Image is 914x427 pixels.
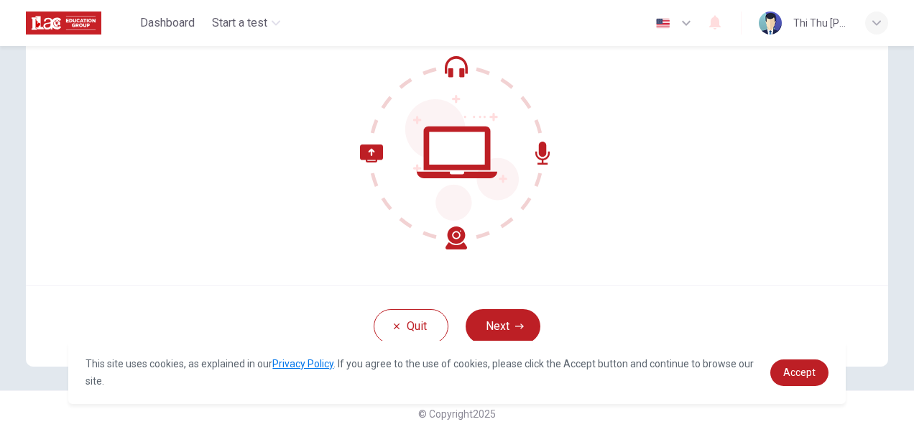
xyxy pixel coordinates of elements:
button: Quit [374,309,448,344]
span: Accept [783,367,816,378]
a: dismiss cookie message [770,359,828,386]
a: ILAC logo [26,9,134,37]
div: Thi Thu [PERSON_NAME] [793,14,848,32]
button: Start a test [206,10,286,36]
img: Profile picture [759,12,782,35]
img: ILAC logo [26,9,101,37]
span: Start a test [212,14,267,32]
div: cookieconsent [68,341,845,404]
span: © Copyright 2025 [418,408,496,420]
img: en [654,18,672,29]
button: Dashboard [134,10,200,36]
span: This site uses cookies, as explained in our . If you agree to the use of cookies, please click th... [86,358,754,387]
a: Privacy Policy [272,358,333,369]
button: Next [466,309,540,344]
span: Dashboard [140,14,195,32]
